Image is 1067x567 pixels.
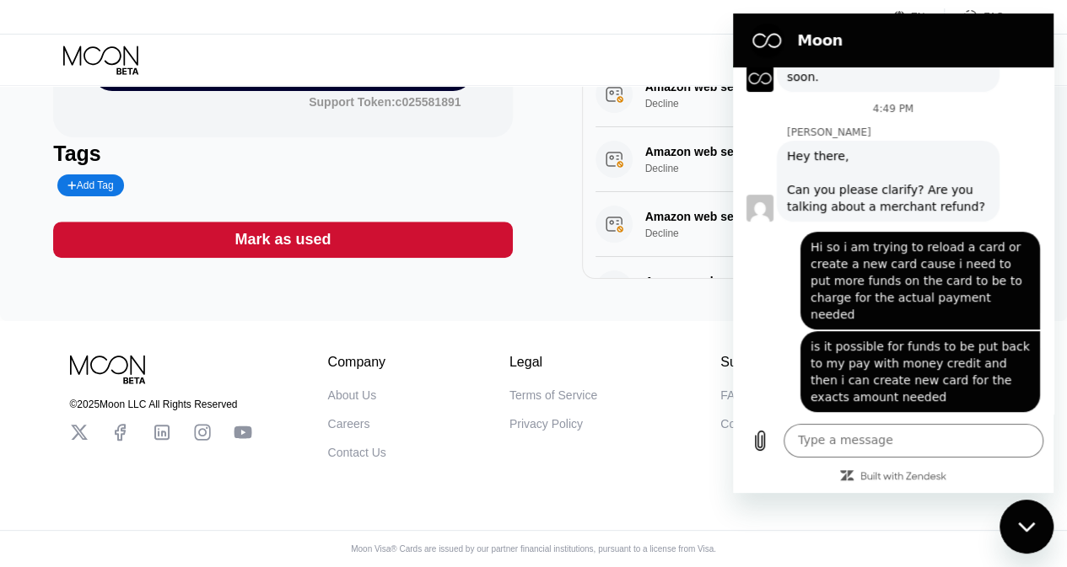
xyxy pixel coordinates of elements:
[733,13,1054,493] iframe: Messaging window
[1000,500,1054,554] iframe: Button to launch messaging window, conversation in progress
[509,355,597,370] div: Legal
[720,355,779,370] div: Support
[67,179,113,191] div: Add Tag
[720,417,779,431] div: Contact Us
[720,388,750,402] div: FAQs
[309,95,461,109] div: Support Token:c025581891
[983,11,1004,23] div: FAQ
[509,417,583,431] div: Privacy Policy
[328,388,377,402] div: About Us
[309,95,461,109] div: Support Token: c025581891
[911,11,925,23] div: EN
[70,399,252,410] div: © 2025 Moon LLC All Rights Reserved
[53,222,512,258] div: Mark as used
[509,388,597,402] div: Terms of Service
[53,142,512,166] div: Tags
[328,446,386,459] div: Contact Us
[57,174,123,196] div: Add Tag
[337,544,730,554] div: Moon Visa® Cards are issued by our partner financial institutions, pursuant to a license from Visa.
[328,417,370,431] div: Careers
[234,230,331,249] div: Mark as used
[893,8,945,25] div: EN
[328,355,386,370] div: Company
[945,8,1004,25] div: FAQ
